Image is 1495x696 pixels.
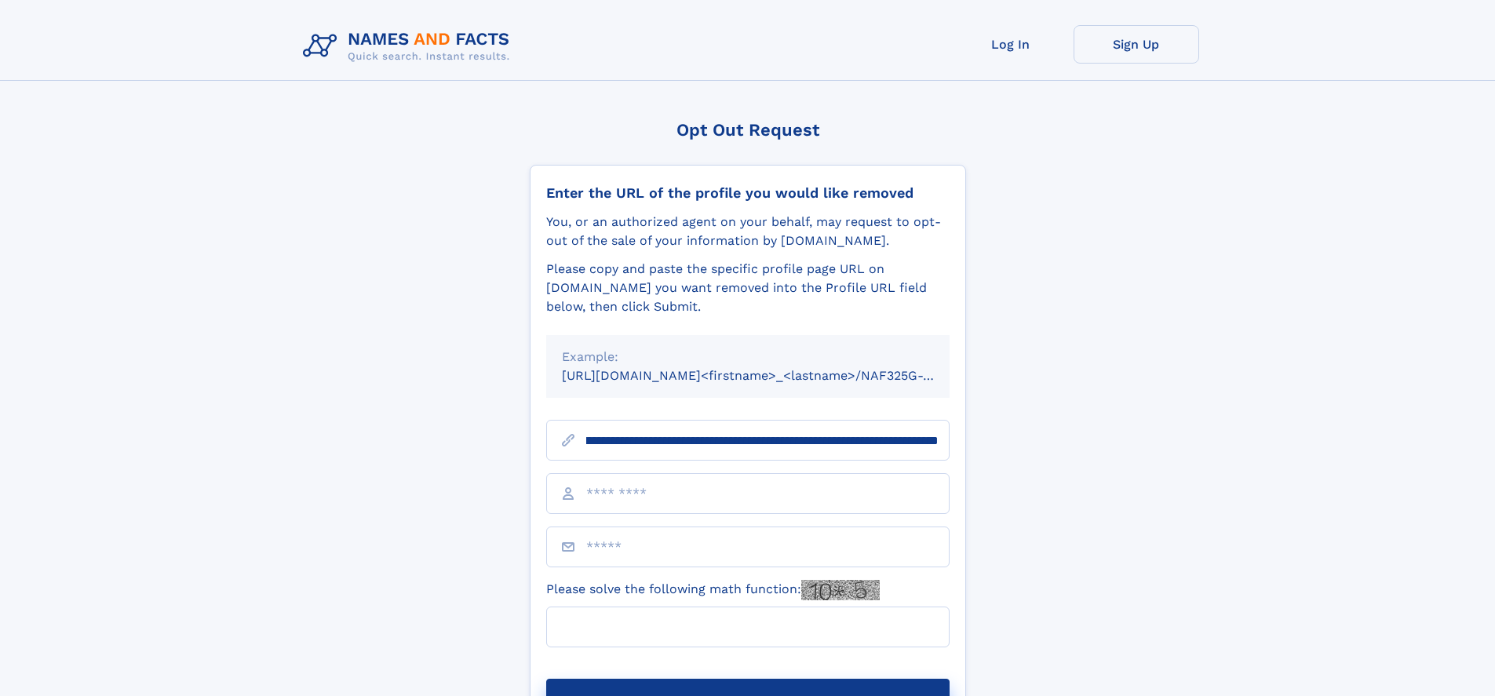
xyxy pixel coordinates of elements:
[530,120,966,140] div: Opt Out Request
[297,25,523,67] img: Logo Names and Facts
[562,368,979,383] small: [URL][DOMAIN_NAME]<firstname>_<lastname>/NAF325G-xxxxxxxx
[546,213,950,250] div: You, or an authorized agent on your behalf, may request to opt-out of the sale of your informatio...
[546,184,950,202] div: Enter the URL of the profile you would like removed
[546,580,880,600] label: Please solve the following math function:
[948,25,1074,64] a: Log In
[1074,25,1199,64] a: Sign Up
[562,348,934,366] div: Example:
[546,260,950,316] div: Please copy and paste the specific profile page URL on [DOMAIN_NAME] you want removed into the Pr...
